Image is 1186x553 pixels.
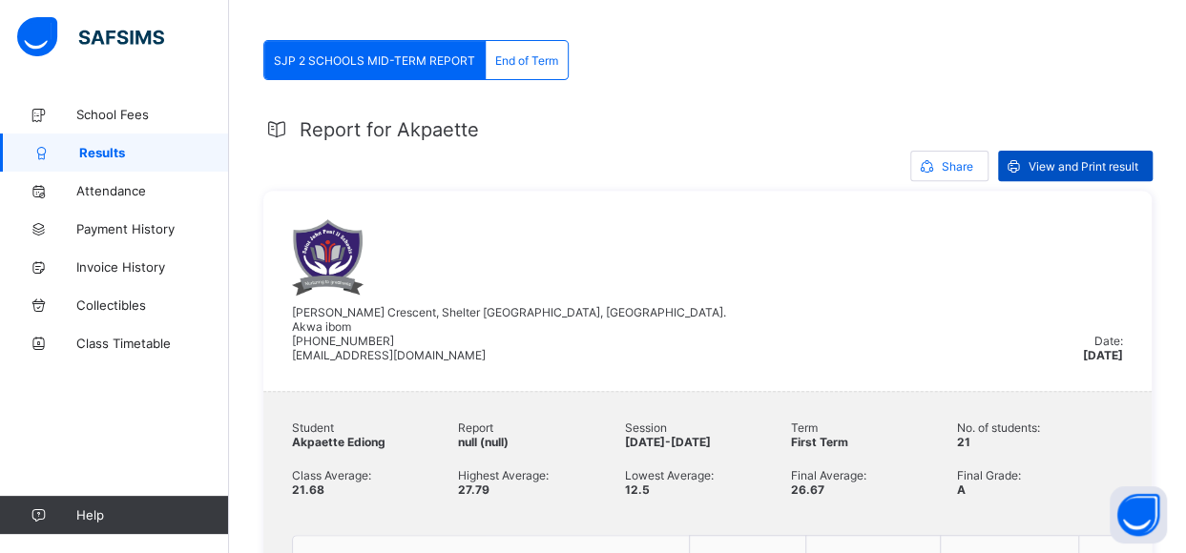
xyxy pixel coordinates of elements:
[1094,334,1123,348] span: Date:
[957,482,966,497] span: A
[300,118,479,141] span: Report for Akpaette
[957,435,970,449] span: 21
[458,435,509,449] span: null (null)
[624,468,790,482] span: Lowest Average:
[1110,486,1167,543] button: Open asap
[1029,159,1138,174] span: View and Print result
[791,420,957,435] span: Term
[791,468,957,482] span: Final Average:
[495,53,558,68] span: End of Term
[17,17,164,57] img: safsims
[624,420,790,435] span: Session
[76,107,229,122] span: School Fees
[76,259,229,275] span: Invoice History
[624,482,649,497] span: 12.5
[458,482,489,497] span: 27.79
[1083,348,1123,362] span: [DATE]
[292,305,726,362] span: [PERSON_NAME] Crescent, Shelter [GEOGRAPHIC_DATA], [GEOGRAPHIC_DATA]. Akwa ibom [PHONE_NUMBER] [E...
[624,435,710,449] span: [DATE]-[DATE]
[76,507,228,522] span: Help
[942,159,973,174] span: Share
[292,420,458,435] span: Student
[292,219,364,296] img: sjp2schools.png
[274,53,475,68] span: SJP 2 SCHOOLS MID-TERM REPORT
[76,221,229,236] span: Payment History
[292,482,324,497] span: 21.68
[292,435,385,449] span: Akpaette Ediong
[79,145,229,160] span: Results
[292,468,458,482] span: Class Average:
[957,420,1123,435] span: No. of students:
[791,435,848,449] span: First Term
[458,468,624,482] span: Highest Average:
[76,336,229,351] span: Class Timetable
[791,482,824,497] span: 26.67
[76,183,229,198] span: Attendance
[458,420,624,435] span: Report
[76,297,229,313] span: Collectibles
[957,468,1123,482] span: Final Grade:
